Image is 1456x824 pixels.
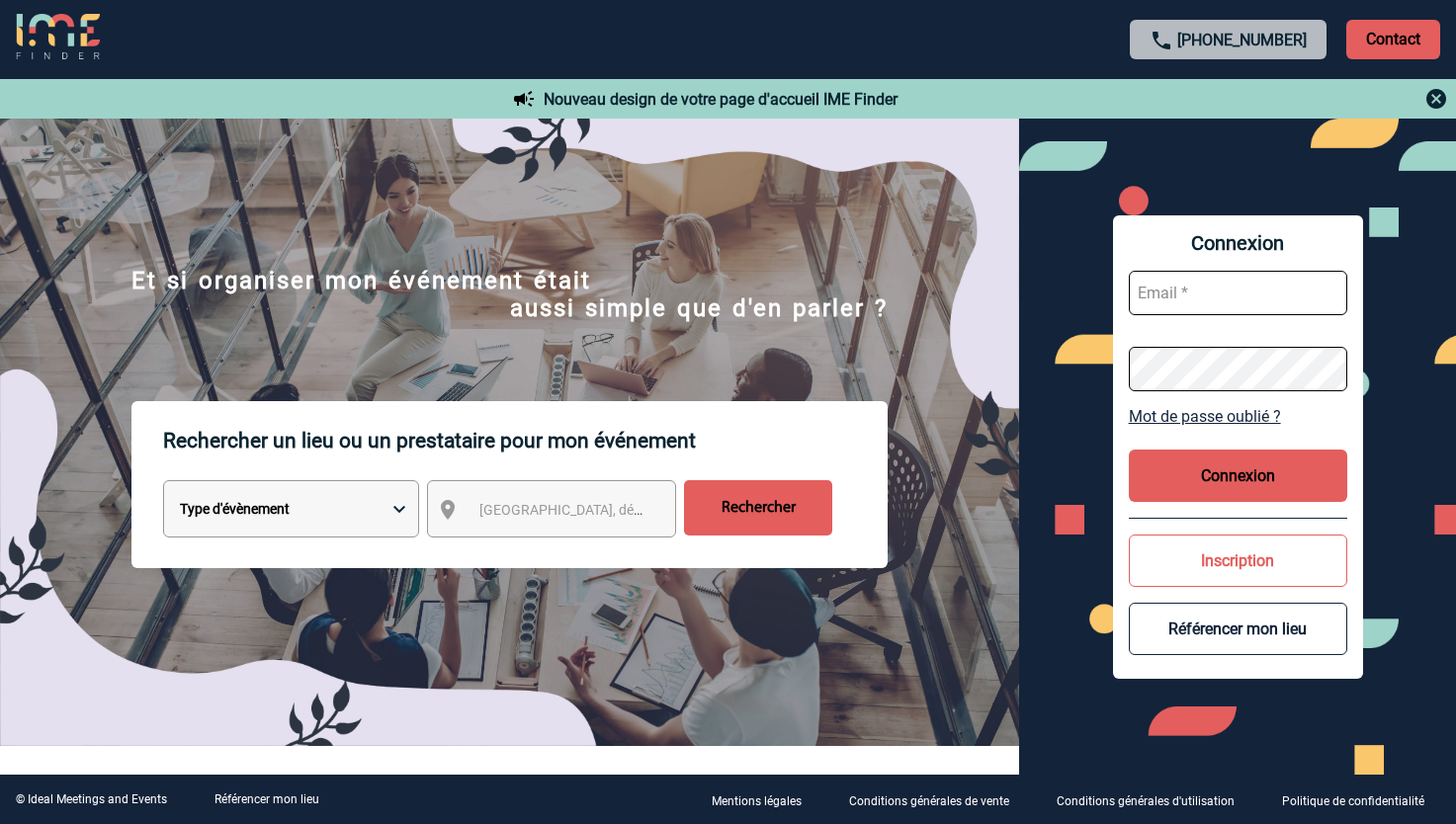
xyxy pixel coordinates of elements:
p: Politique de confidentialité [1282,794,1424,808]
input: Rechercher [684,480,832,536]
p: Conditions générales de vente [849,794,1009,808]
button: Référencer mon lieu [1129,603,1347,655]
p: Mentions légales [712,794,802,808]
div: © Ideal Meetings and Events [16,792,167,806]
p: Contact [1346,20,1440,59]
p: Rechercher un lieu ou un prestataire pour mon événement [163,401,888,480]
a: Conditions générales de vente [833,790,1041,809]
input: Email * [1129,271,1347,315]
button: Connexion [1129,450,1347,502]
a: Politique de confidentialité [1266,790,1456,809]
p: Conditions générales d'utilisation [1057,794,1235,808]
a: Conditions générales d'utilisation [1041,790,1266,809]
img: call-24-px.png [1150,29,1173,52]
span: [GEOGRAPHIC_DATA], département, région... [479,502,754,518]
a: Référencer mon lieu [214,792,319,806]
a: Mentions légales [696,790,833,809]
a: [PHONE_NUMBER] [1177,31,1307,49]
button: Inscription [1129,535,1347,587]
span: Connexion [1129,231,1347,255]
a: Mot de passe oublié ? [1129,407,1347,426]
